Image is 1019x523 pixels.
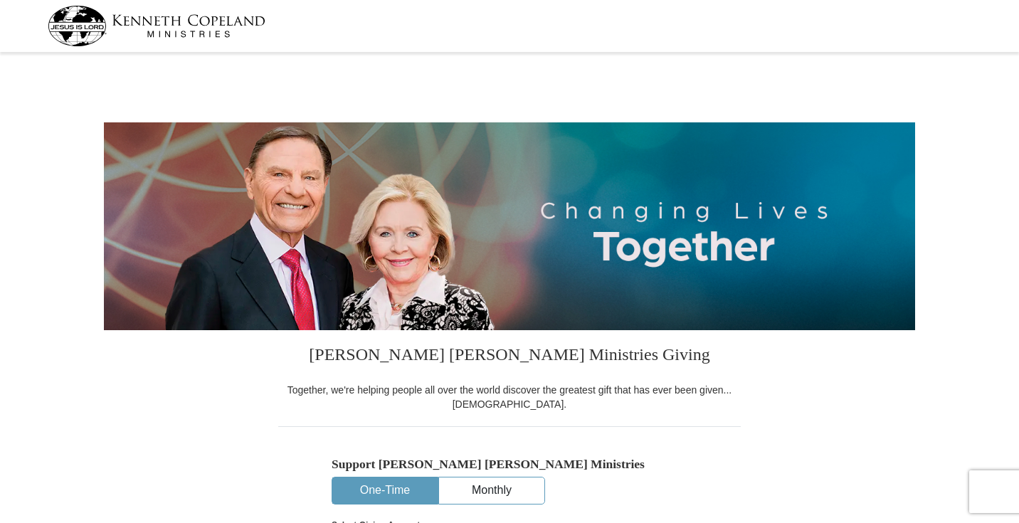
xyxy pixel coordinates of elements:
[278,330,741,383] h3: [PERSON_NAME] [PERSON_NAME] Ministries Giving
[439,477,544,504] button: Monthly
[332,457,687,472] h5: Support [PERSON_NAME] [PERSON_NAME] Ministries
[48,6,265,46] img: kcm-header-logo.svg
[332,477,438,504] button: One-Time
[278,383,741,411] div: Together, we're helping people all over the world discover the greatest gift that has ever been g...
